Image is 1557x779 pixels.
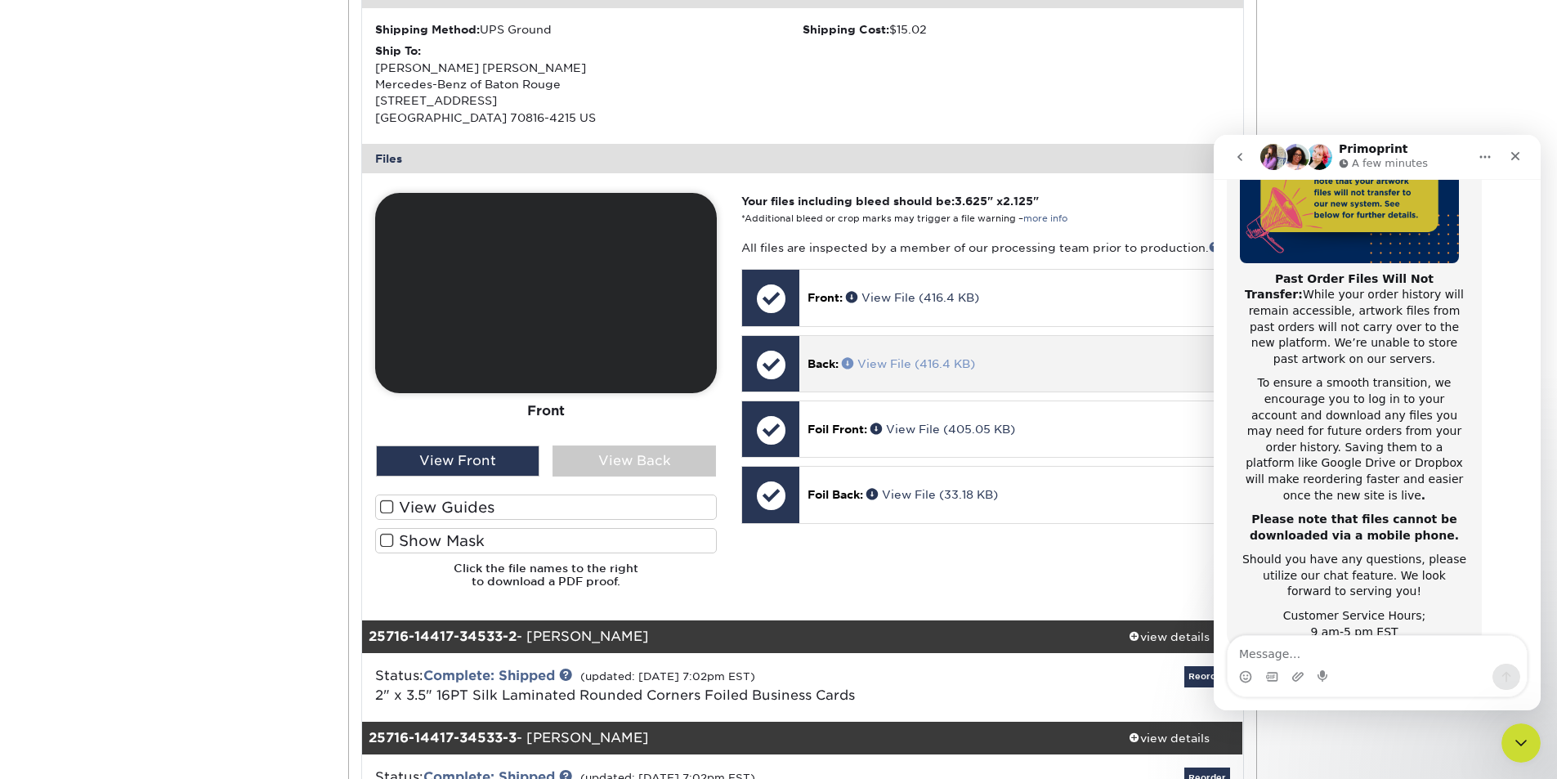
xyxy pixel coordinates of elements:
[104,535,117,548] button: Start recording
[1096,620,1243,653] a: view details
[363,666,949,705] div: Status:
[741,213,1067,224] small: *Additional bleed or crop marks may trigger a file warning –
[741,240,1229,256] p: All files are inspected by a member of our processing team prior to production.
[362,722,1096,754] div: - [PERSON_NAME]
[1096,629,1243,645] div: view details
[36,378,245,407] b: Please note that files cannot be downloaded via a mobile phone.
[375,44,421,57] strong: Ship To:
[375,393,717,429] div: Front
[808,423,867,436] span: Foil Front:
[26,240,255,369] div: To ensure a smooth transition, we encourage you to log in to your account and download any files ...
[14,501,313,529] textarea: Message…
[26,137,255,233] div: While your order history will remain accessible, artwork files from past orders will not carry ov...
[279,529,306,555] button: Send a message…
[1214,135,1541,710] iframe: Intercom live chat
[375,562,717,602] h6: Click the file names to the right to download a PDF proof.
[870,423,1015,436] a: View File (405.05 KB)
[423,668,555,683] a: Complete: Shipped
[808,488,863,501] span: Foil Back:
[26,417,255,465] div: Should you have any questions, please utilize our chat feature. We look forward to serving you!
[78,535,91,548] button: Upload attachment
[803,21,1230,38] div: $15.02
[51,535,65,548] button: Gif picker
[1003,195,1033,208] span: 2.125
[1096,730,1243,746] div: view details
[26,473,255,505] div: Customer Service Hours; 9 am-5 pm EST
[1096,722,1243,754] a: view details
[741,195,1039,208] strong: Your files including bleed should be: " x "
[375,43,803,126] div: [PERSON_NAME] [PERSON_NAME] Mercedes-Benz of Baton Rouge [STREET_ADDRESS] [GEOGRAPHIC_DATA] 70816...
[375,495,717,520] label: View Guides
[1501,723,1541,763] iframe: Intercom live chat
[580,670,755,683] small: (updated: [DATE] 7:02pm EST)
[31,137,220,167] b: Past Order Files Will Not Transfer:
[375,23,480,36] strong: Shipping Method:
[955,195,987,208] span: 3.625
[1184,666,1230,687] a: Reorder
[375,21,803,38] div: UPS Ground
[866,488,998,501] a: View File (33.18 KB)
[842,357,975,370] a: View File (416.4 KB)
[808,357,839,370] span: Back:
[369,730,517,745] strong: 25716-14417-34533-3
[803,23,889,36] strong: Shipping Cost:
[846,291,979,304] a: View File (416.4 KB)
[375,528,717,553] label: Show Mask
[362,620,1096,653] div: - [PERSON_NAME]
[1023,213,1067,224] a: more info
[376,445,539,477] div: View Front
[25,535,38,548] button: Emoji picker
[553,445,716,477] div: View Back
[208,354,212,367] b: .
[808,291,843,304] span: Front:
[369,629,517,644] strong: 25716-14417-34533-2
[375,687,855,703] a: 2" x 3.5" 16PT Silk Laminated Rounded Corners Foiled Business Cards
[362,144,1243,173] div: Files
